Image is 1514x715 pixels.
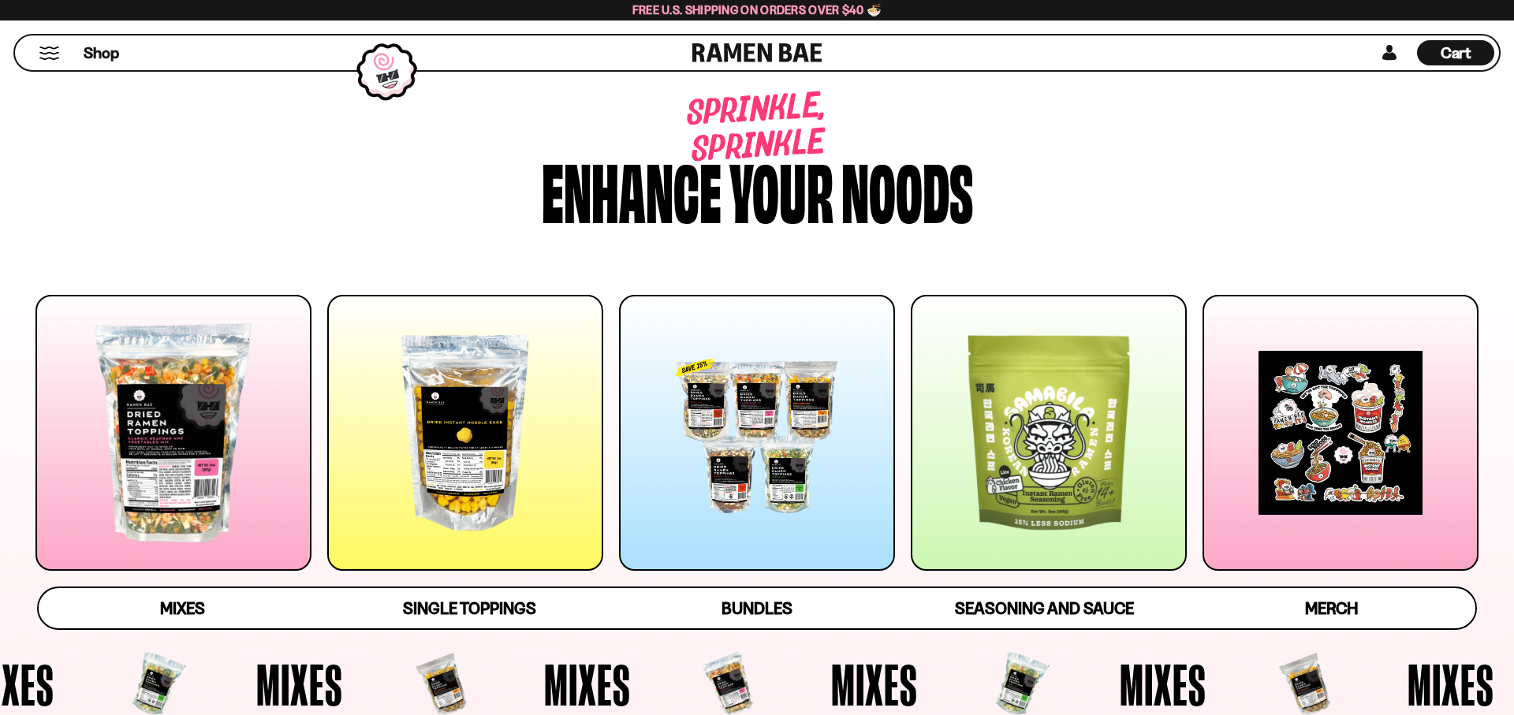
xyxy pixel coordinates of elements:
[39,47,60,60] button: Mobile Menu Trigger
[722,598,792,618] span: Bundles
[841,151,973,226] div: noods
[1305,598,1358,618] span: Merch
[84,43,119,64] span: Shop
[39,588,326,628] a: Mixes
[84,40,119,65] a: Shop
[160,598,205,618] span: Mixes
[955,598,1134,618] span: Seasoning and Sauce
[1188,588,1475,628] a: Merch
[1287,655,1374,713] span: Mixes
[1441,43,1471,62] span: Cart
[403,598,536,618] span: Single Toppings
[423,655,509,713] span: Mixes
[632,2,882,17] span: Free U.S. Shipping on Orders over $40 🍜
[136,655,222,713] span: Mixes
[613,588,901,628] a: Bundles
[710,655,797,713] span: Mixes
[1417,35,1494,70] a: Cart
[326,588,613,628] a: Single Toppings
[901,588,1188,628] a: Seasoning and Sauce
[542,151,722,226] div: Enhance
[999,655,1086,713] span: Mixes
[729,151,833,226] div: your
